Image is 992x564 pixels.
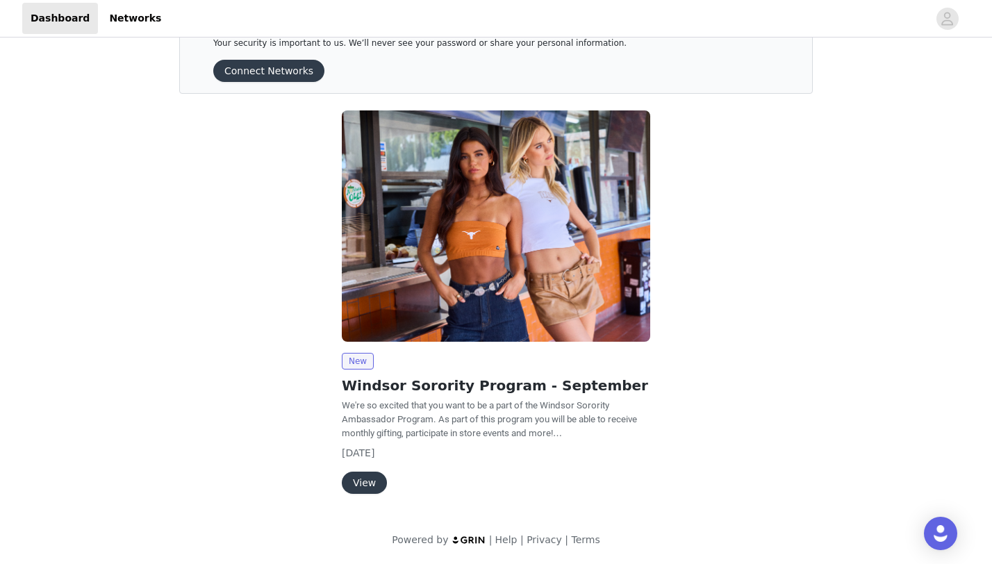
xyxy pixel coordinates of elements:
[565,534,568,545] span: |
[489,534,493,545] span: |
[527,534,562,545] a: Privacy
[520,534,524,545] span: |
[101,3,170,34] a: Networks
[342,447,374,458] span: [DATE]
[342,110,650,342] img: Windsor
[924,517,957,550] div: Open Intercom Messenger
[495,534,518,545] a: Help
[22,3,98,34] a: Dashboard
[941,8,954,30] div: avatar
[342,375,650,396] h2: Windsor Sorority Program - September
[392,534,448,545] span: Powered by
[213,60,324,82] button: Connect Networks
[342,353,374,370] span: New
[342,472,387,494] button: View
[342,400,637,438] span: We're so excited that you want to be a part of the Windsor Sorority Ambassador Program. As part o...
[452,536,486,545] img: logo
[571,534,600,545] a: Terms
[213,38,745,49] p: Your security is important to us. We’ll never see your password or share your personal information.
[342,478,387,488] a: View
